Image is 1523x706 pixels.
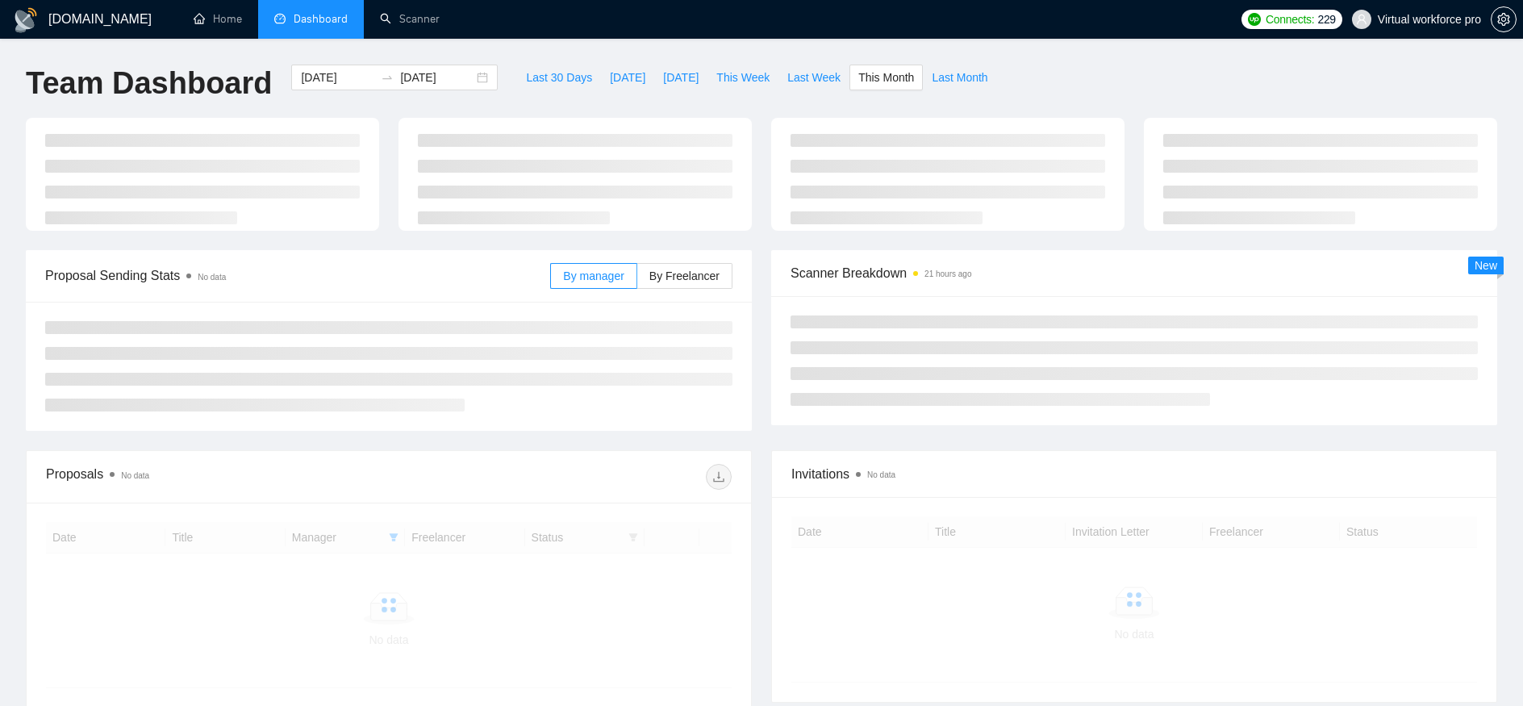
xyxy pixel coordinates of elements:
span: By Freelancer [649,269,720,282]
time: 21 hours ago [924,269,971,278]
span: 229 [1317,10,1335,28]
input: Start date [301,69,374,86]
span: New [1475,259,1497,272]
span: Proposal Sending Stats [45,265,550,286]
span: dashboard [274,13,286,24]
img: upwork-logo.png [1248,13,1261,26]
img: logo [13,7,39,33]
button: [DATE] [654,65,707,90]
div: Proposals [46,464,389,490]
span: user [1356,14,1367,25]
button: Last Month [923,65,996,90]
span: This Week [716,69,770,86]
input: End date [400,69,474,86]
button: This Month [849,65,923,90]
span: [DATE] [663,69,699,86]
span: Connects: [1266,10,1314,28]
button: Last 30 Days [517,65,601,90]
a: searchScanner [380,12,440,26]
span: Last Month [932,69,987,86]
a: setting [1491,13,1517,26]
span: No data [198,273,226,282]
span: No data [121,471,149,480]
button: setting [1491,6,1517,32]
span: Scanner Breakdown [791,263,1478,283]
span: to [381,71,394,84]
span: This Month [858,69,914,86]
span: [DATE] [610,69,645,86]
button: Last Week [778,65,849,90]
a: homeHome [194,12,242,26]
span: By manager [563,269,624,282]
span: Last Week [787,69,841,86]
span: swap-right [381,71,394,84]
span: Last 30 Days [526,69,592,86]
span: Invitations [791,464,1477,484]
span: Dashboard [294,12,348,26]
button: This Week [707,65,778,90]
span: No data [867,470,895,479]
h1: Team Dashboard [26,65,272,102]
button: [DATE] [601,65,654,90]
